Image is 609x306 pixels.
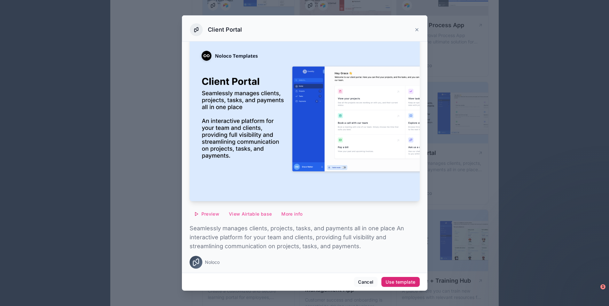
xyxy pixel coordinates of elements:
button: Cancel [354,277,378,287]
iframe: Intercom live chat [587,284,603,300]
p: Seamlessly manages clients, projects, tasks, and payments all in one place An interactive platfor... [190,224,420,251]
span: Noloco [205,259,220,265]
span: 1 [600,284,605,289]
button: View Airtable base [225,209,276,219]
iframe: Intercom notifications message [481,244,609,289]
h3: Client Portal [208,26,242,34]
button: Preview [190,209,223,219]
button: More info [277,209,307,219]
span: Preview [201,211,219,217]
button: Use template [381,277,419,287]
img: Client Portal [190,34,420,201]
div: Use template [386,279,415,285]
